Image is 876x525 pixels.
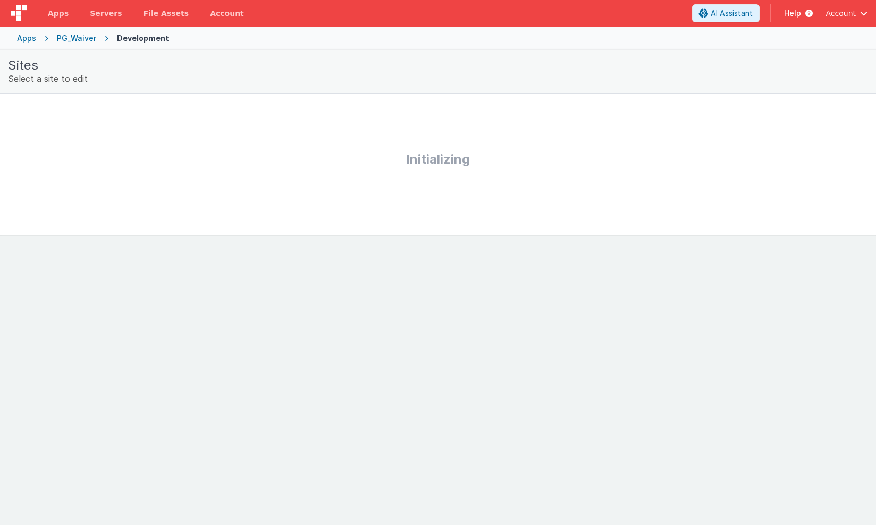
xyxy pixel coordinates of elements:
button: AI Assistant [692,4,760,22]
span: Account [826,8,856,19]
h1: Sites [8,58,868,72]
div: Development [117,33,169,44]
div: Apps [17,33,36,44]
span: Help [784,8,801,19]
span: AI Assistant [711,8,753,19]
strong: Initializing [406,151,470,167]
span: Servers [90,8,122,19]
span: Apps [48,8,69,19]
div: PG_Waiver [57,33,96,44]
button: Account [826,8,867,19]
span: File Assets [144,8,189,19]
div: Select a site to edit [8,72,868,85]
